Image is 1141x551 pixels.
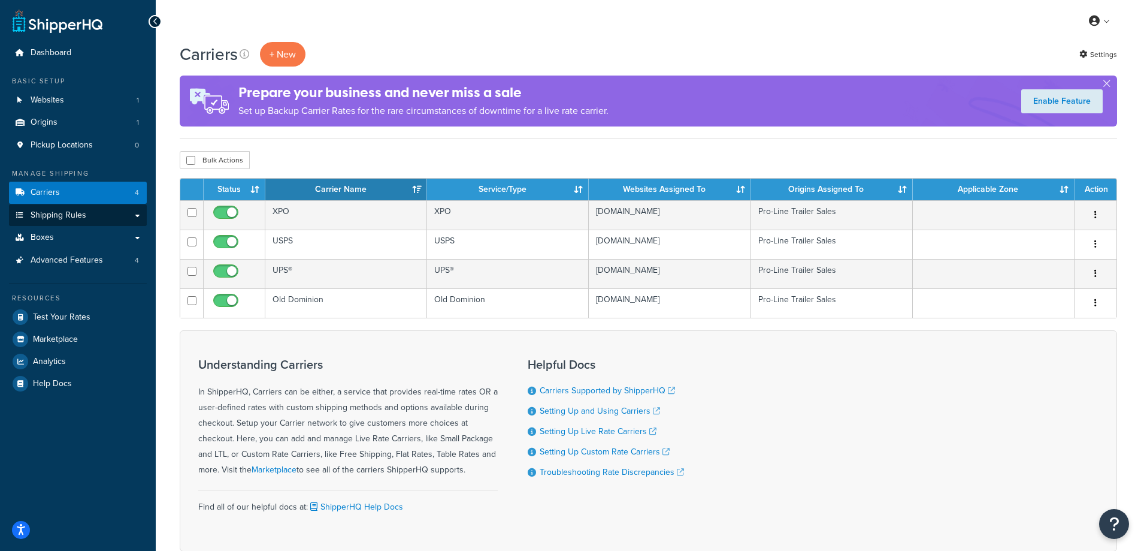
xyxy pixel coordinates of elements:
th: Applicable Zone: activate to sort column ascending [913,179,1075,200]
button: Open Resource Center [1099,509,1129,539]
td: [DOMAIN_NAME] [589,259,750,288]
a: Help Docs [9,373,147,395]
span: Dashboard [31,48,71,58]
a: Carriers 4 [9,182,147,204]
a: Advanced Features 4 [9,249,147,272]
td: XPO [265,200,427,230]
td: UPS® [265,259,427,288]
th: Service/Type: activate to sort column ascending [427,179,589,200]
a: Setting Up Custom Rate Carriers [540,445,670,458]
span: Analytics [33,357,66,367]
div: In ShipperHQ, Carriers can be either, a service that provides real-time rates OR a user-defined r... [198,358,498,478]
th: Action [1075,179,1116,200]
a: Pickup Locations 0 [9,134,147,156]
a: ShipperHQ Help Docs [308,501,403,513]
button: + New [260,42,305,67]
span: Test Your Rates [33,312,90,323]
span: Websites [31,95,64,106]
td: [DOMAIN_NAME] [589,230,750,259]
a: Origins 1 [9,112,147,134]
a: Settings [1079,46,1117,63]
a: Marketplace [252,463,296,476]
td: Old Dominion [427,288,589,318]
a: Dashboard [9,42,147,64]
a: Analytics [9,351,147,372]
a: Test Your Rates [9,306,147,328]
td: XPO [427,200,589,230]
h3: Understanding Carriers [198,358,498,371]
td: USPS [427,230,589,259]
span: 1 [137,118,139,128]
li: Pickup Locations [9,134,147,156]
td: UPS® [427,259,589,288]
td: Pro-Line Trailer Sales [751,259,913,288]
img: ad-rules-rateshop-fe6ec290ccb7230408bd80ed9643f0289d75e0ffd9eb532fc0e269fcd187b520.png [180,76,238,127]
span: 4 [135,255,139,266]
span: 4 [135,188,139,198]
li: Origins [9,112,147,134]
span: Advanced Features [31,255,103,266]
td: Pro-Line Trailer Sales [751,288,913,318]
h1: Carriers [180,43,238,66]
p: Set up Backup Carrier Rates for the rare circumstances of downtime for a live rate carrier. [238,103,609,119]
span: Shipping Rules [31,210,86,221]
a: Enable Feature [1021,89,1103,113]
a: Marketplace [9,329,147,350]
td: Pro-Line Trailer Sales [751,200,913,230]
span: 1 [137,95,139,106]
th: Status: activate to sort column ascending [204,179,265,200]
div: Basic Setup [9,76,147,86]
td: USPS [265,230,427,259]
span: 0 [135,140,139,150]
td: Pro-Line Trailer Sales [751,230,913,259]
span: Boxes [31,233,54,243]
td: Old Dominion [265,288,427,318]
span: Marketplace [33,335,78,345]
span: Help Docs [33,379,72,389]
a: Carriers Supported by ShipperHQ [540,384,675,397]
button: Bulk Actions [180,151,250,169]
li: Advanced Features [9,249,147,272]
a: Troubleshooting Rate Discrepancies [540,466,684,478]
a: Shipping Rules [9,204,147,227]
a: Boxes [9,227,147,249]
a: Setting Up and Using Carriers [540,405,660,417]
span: Carriers [31,188,60,198]
a: ShipperHQ Home [13,9,102,33]
div: Find all of our helpful docs at: [198,490,498,515]
li: Websites [9,89,147,112]
td: [DOMAIN_NAME] [589,200,750,230]
li: Carriers [9,182,147,204]
th: Origins Assigned To: activate to sort column ascending [751,179,913,200]
th: Websites Assigned To: activate to sort column ascending [589,179,750,200]
td: [DOMAIN_NAME] [589,288,750,318]
span: Pickup Locations [31,140,93,150]
h4: Prepare your business and never miss a sale [238,83,609,103]
h3: Helpful Docs [528,358,684,371]
div: Resources [9,293,147,303]
a: Websites 1 [9,89,147,112]
th: Carrier Name: activate to sort column ascending [265,179,427,200]
a: Setting Up Live Rate Carriers [540,425,656,438]
div: Manage Shipping [9,168,147,179]
span: Origins [31,118,57,128]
